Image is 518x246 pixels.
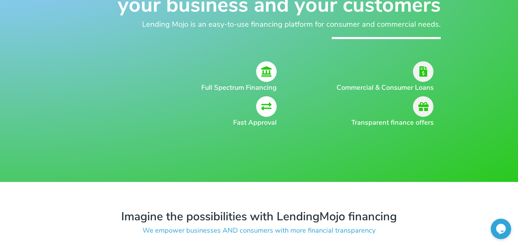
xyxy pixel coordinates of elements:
[109,83,277,93] h2: Full Spectrum Financing
[325,118,433,128] h2: Transparent finance offers
[117,224,401,237] h3: We empower businesses AND consumers with more financial transparency
[117,209,401,224] h3: Imagine the possibilities with LendingMojo financing
[78,19,441,30] h2: Lending Mojo is an easy-to-use financing platform for consumer and commercial needs.
[109,118,277,128] h2: Fast Approval
[325,83,433,93] h2: Commercial & Consumer Loans
[491,219,511,239] iframe: chat widget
